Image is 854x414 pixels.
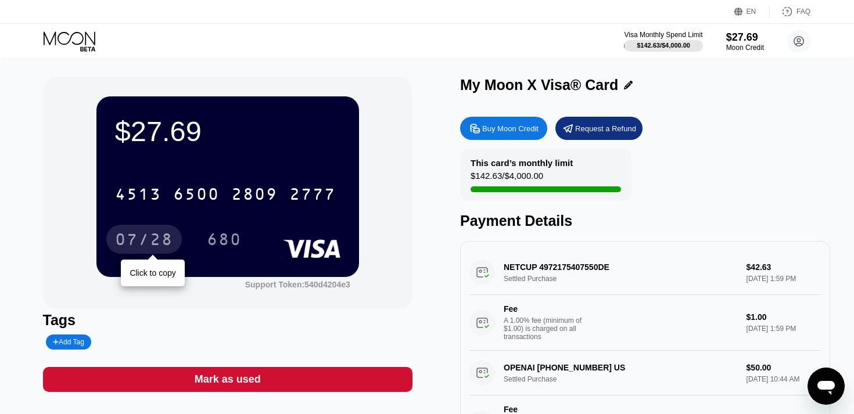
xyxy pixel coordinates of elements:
div: 680 [198,225,250,254]
div: 680 [207,232,242,250]
div: 2777 [289,186,336,205]
div: My Moon X Visa® Card [460,77,618,93]
div: 07/28 [106,225,182,254]
div: $27.69Moon Credit [726,31,764,52]
div: Buy Moon Credit [482,124,539,134]
div: $27.69 [115,115,340,147]
div: Mark as used [195,373,261,386]
div: [DATE] 1:59 PM [747,325,821,333]
div: FAQ [770,6,810,17]
div: Request a Refund [555,117,643,140]
div: 2809 [231,186,278,205]
div: Support Token: 540d4204e3 [245,280,350,289]
div: Fee [504,405,585,414]
div: 07/28 [115,232,173,250]
div: Moon Credit [726,44,764,52]
div: Click to copy [130,268,175,278]
div: EN [747,8,756,16]
div: Visa Monthly Spend Limit$142.63/$4,000.00 [624,31,702,52]
div: $1.00 [747,312,821,322]
div: Tags [43,312,413,329]
div: 6500 [173,186,220,205]
div: Buy Moon Credit [460,117,547,140]
div: A 1.00% fee (minimum of $1.00) is charged on all transactions [504,316,591,341]
div: FeeA 1.00% fee (minimum of $1.00) is charged on all transactions$1.00[DATE] 1:59 PM [469,295,821,351]
div: Fee [504,304,585,314]
div: Support Token:540d4204e3 [245,280,350,289]
div: $27.69 [726,31,764,44]
iframe: Кнопка запуска окна обмена сообщениями [808,368,845,405]
div: This card’s monthly limit [471,158,573,168]
div: Add Tag [46,334,91,350]
div: Add Tag [53,338,84,346]
div: Visa Monthly Spend Limit [624,31,702,39]
div: FAQ [796,8,810,16]
div: $142.63 / $4,000.00 [637,42,690,49]
div: Request a Refund [575,124,636,134]
div: $142.63 / $4,000.00 [471,171,543,186]
div: EN [734,6,770,17]
div: 4513 [115,186,162,205]
div: 4513650028092777 [108,179,343,208]
div: Payment Details [460,213,830,229]
div: Mark as used [43,367,413,392]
